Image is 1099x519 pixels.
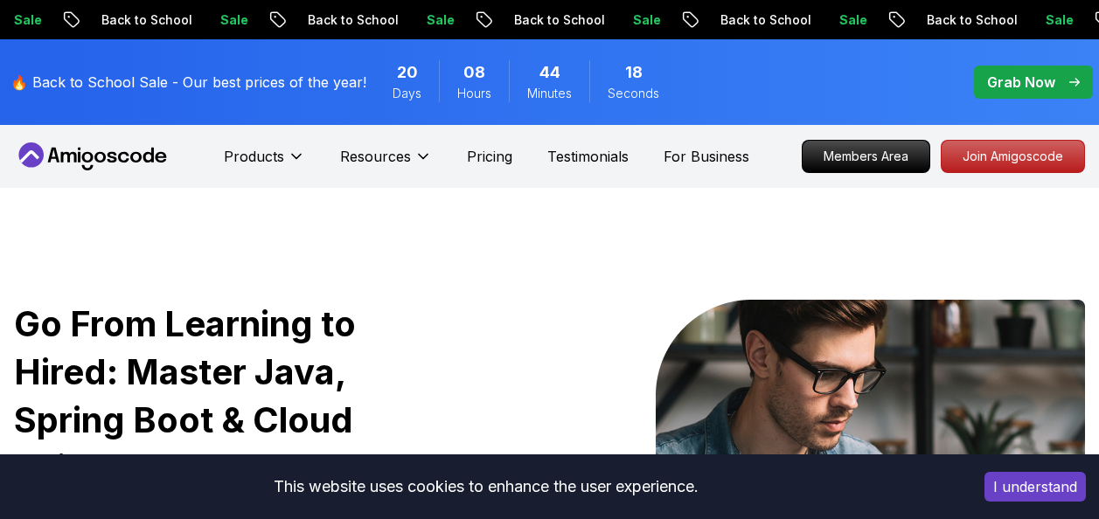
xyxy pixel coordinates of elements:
button: Accept cookies [984,472,1086,502]
span: Hours [457,85,491,102]
a: Join Amigoscode [941,140,1085,173]
p: 🔥 Back to School Sale - Our best prices of the year! [10,72,366,93]
p: Resources [340,146,411,167]
a: For Business [664,146,749,167]
p: Back to School [497,11,616,29]
p: Grab Now [987,72,1055,93]
span: 18 Seconds [625,60,643,85]
span: Seconds [608,85,659,102]
p: Back to School [84,11,203,29]
p: Back to School [909,11,1028,29]
p: Sale [203,11,259,29]
button: Products [224,146,305,181]
button: Resources [340,146,432,181]
p: Back to School [703,11,822,29]
p: Products [224,146,284,167]
a: Members Area [802,140,930,173]
div: This website uses cookies to enhance the user experience. [13,467,958,506]
p: Back to School [290,11,409,29]
span: Minutes [527,85,572,102]
span: 8 Hours [463,60,485,85]
p: Sale [616,11,671,29]
a: Testimonials [547,146,629,167]
span: 20 Days [397,60,418,85]
p: Sale [1028,11,1084,29]
span: 44 Minutes [539,60,560,85]
span: Days [393,85,421,102]
p: Sale [822,11,878,29]
a: Pricing [467,146,512,167]
p: Join Amigoscode [942,141,1084,172]
p: Sale [409,11,465,29]
p: Members Area [803,141,929,172]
